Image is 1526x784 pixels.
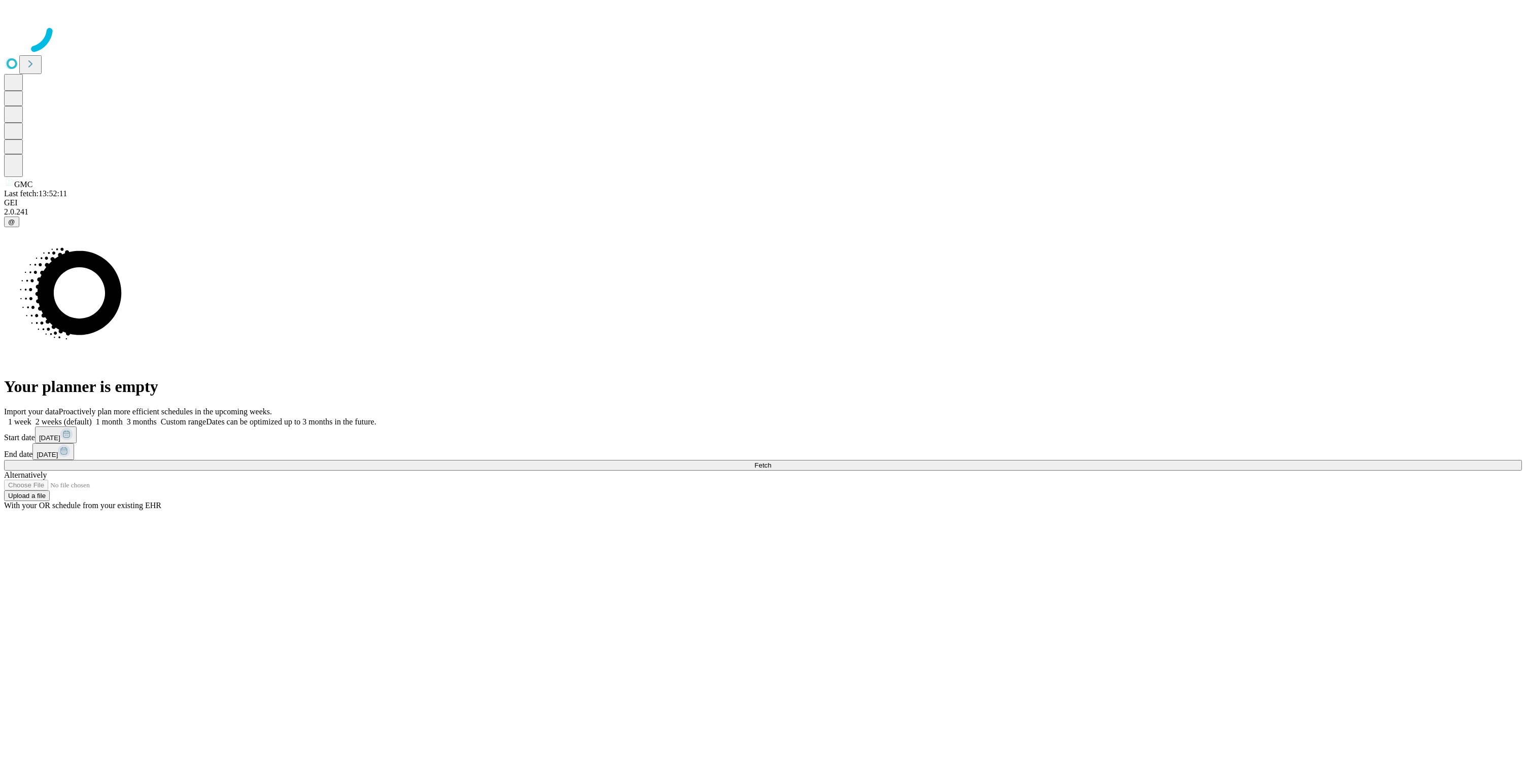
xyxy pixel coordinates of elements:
[4,501,161,510] span: With your OR schedule from your existing EHR
[4,207,1522,217] div: 2.0.241
[206,417,376,426] span: Dates can be optimized up to 3 months in the future.
[37,451,58,458] span: [DATE]
[4,217,19,227] button: @
[35,426,77,443] button: [DATE]
[4,443,1522,460] div: End date
[96,417,123,426] span: 1 month
[39,434,60,442] span: [DATE]
[14,180,32,189] span: GMC
[59,407,272,416] span: Proactively plan more efficient schedules in the upcoming weeks.
[4,198,1522,207] div: GEI
[4,490,50,501] button: Upload a file
[32,443,74,460] button: [DATE]
[754,461,771,469] span: Fetch
[8,218,15,226] span: @
[36,417,92,426] span: 2 weeks (default)
[4,471,47,479] span: Alternatively
[161,417,206,426] span: Custom range
[4,426,1522,443] div: Start date
[4,189,67,198] span: Last fetch: 13:52:11
[4,460,1522,471] button: Fetch
[8,417,31,426] span: 1 week
[4,407,59,416] span: Import your data
[127,417,157,426] span: 3 months
[4,377,1522,396] h1: Your planner is empty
